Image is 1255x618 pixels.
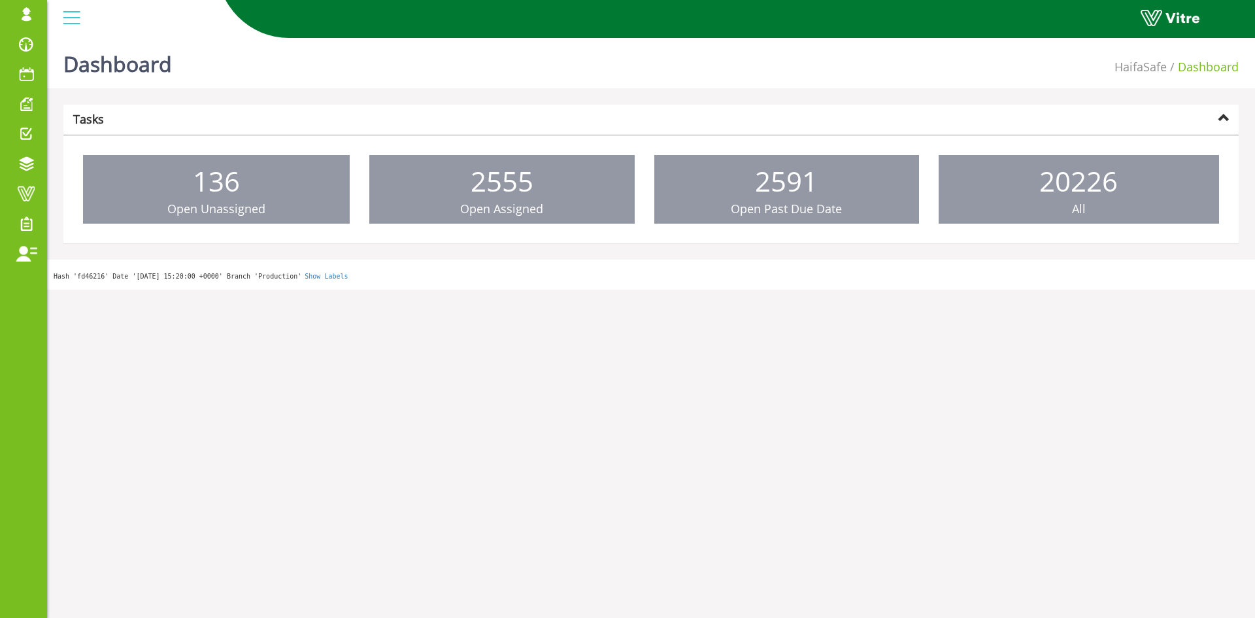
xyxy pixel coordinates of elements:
[755,162,818,199] span: 2591
[654,155,919,224] a: 2591 Open Past Due Date
[471,162,533,199] span: 2555
[460,201,543,216] span: Open Assigned
[1114,59,1167,75] a: HaifaSafe
[731,201,842,216] span: Open Past Due Date
[1167,59,1239,76] li: Dashboard
[1039,162,1118,199] span: 20226
[167,201,265,216] span: Open Unassigned
[54,273,301,280] span: Hash 'fd46216' Date '[DATE] 15:20:00 +0000' Branch 'Production'
[305,273,348,280] a: Show Labels
[193,162,240,199] span: 136
[939,155,1219,224] a: 20226 All
[73,111,104,127] strong: Tasks
[63,33,172,88] h1: Dashboard
[83,155,350,224] a: 136 Open Unassigned
[369,155,634,224] a: 2555 Open Assigned
[1072,201,1086,216] span: All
